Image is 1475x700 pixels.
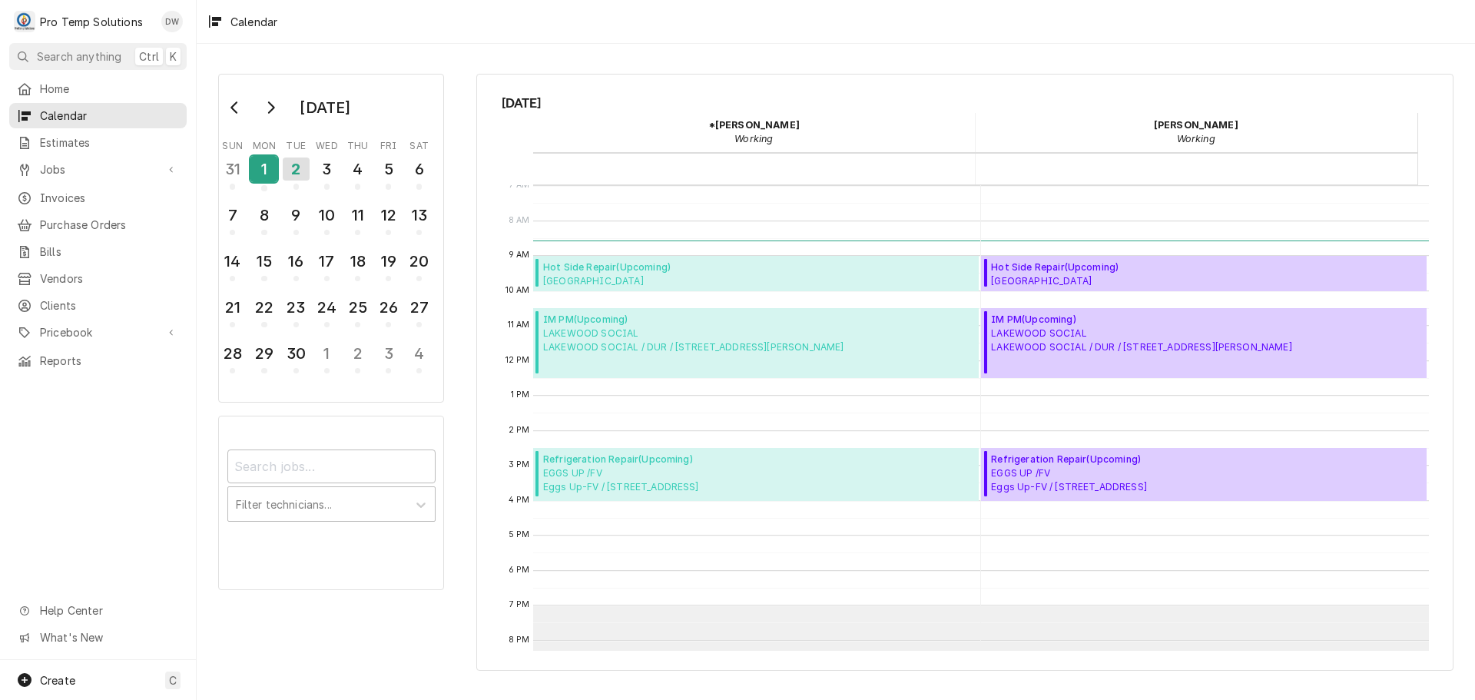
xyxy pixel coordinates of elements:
span: Refrigeration Repair ( Upcoming ) [543,453,699,466]
div: Calendar Filters [218,416,444,589]
span: 5 PM [505,529,534,541]
span: Bills [40,244,179,260]
th: Sunday [217,134,248,153]
a: Reports [9,348,187,373]
span: Purchase Orders [40,217,179,233]
a: Go to Pricebook [9,320,187,345]
div: Refrigeration Repair(Upcoming)EGGS UP /FVEggs Up-FV / [STREET_ADDRESS] [981,448,1427,500]
div: 7 [220,204,244,227]
div: IM PM(Upcoming)LAKEWOOD SOCIALLAKEWOOD SOCIAL / DUR / [STREET_ADDRESS][PERSON_NAME] [981,308,1427,378]
span: Pricebook [40,324,156,340]
a: Estimates [9,130,187,155]
a: Clients [9,293,187,318]
div: Hot Side Repair(Upcoming)[GEOGRAPHIC_DATA]DUR BULLS PARK / DUR / [STREET_ADDRESS][PERSON_NAME] [981,256,1427,291]
span: C [169,672,177,688]
div: [Service] Hot Side Repair DURHAM BULLS PARK DUR BULLS PARK / DUR / 409 Blackwell St, Durham, NC 2... [533,256,979,291]
div: *Kevin Williams - Working [533,113,976,151]
div: 26 [376,296,400,319]
th: Thursday [343,134,373,153]
span: Reports [40,353,179,369]
span: LAKEWOOD SOCIAL LAKEWOOD SOCIAL / DUR / [STREET_ADDRESS][PERSON_NAME] [543,327,844,354]
div: 19 [376,250,400,273]
div: 20 [407,250,431,273]
button: Go to next month [255,95,286,120]
span: Vendors [40,270,179,287]
span: Help Center [40,602,177,619]
div: 30 [284,342,308,365]
div: [DATE] [294,95,356,121]
a: Calendar [9,103,187,128]
th: Tuesday [280,134,311,153]
div: 2 [283,158,310,181]
span: 8 PM [505,634,534,646]
div: Pro Temp Solutions [40,14,143,30]
div: 9 [284,204,308,227]
div: [Service] Refrigeration Repair EGGS UP /FV Eggs Up-FV / 1436 N Main St, Fuquay-Varina, NC 27526 I... [981,448,1427,500]
div: 3 [376,342,400,365]
span: 4 PM [505,494,534,506]
a: Go to What's New [9,625,187,650]
div: [Service] Hot Side Repair DURHAM BULLS PARK DUR BULLS PARK / DUR / 409 Blackwell St, Durham, NC 2... [981,256,1427,291]
a: Bills [9,239,187,264]
span: Estimates [40,134,179,151]
span: 3 PM [505,459,534,471]
span: [GEOGRAPHIC_DATA] DUR BULLS PARK / DUR / [STREET_ADDRESS][PERSON_NAME] [543,274,828,287]
div: 1 [250,156,277,182]
div: Calendar Filters [227,436,436,538]
span: 1 PM [507,389,534,401]
div: 14 [220,250,244,273]
div: IM PM(Upcoming)LAKEWOOD SOCIALLAKEWOOD SOCIAL / DUR / [STREET_ADDRESS][PERSON_NAME] [533,308,979,378]
div: 24 [315,296,339,319]
span: 9 AM [505,249,534,261]
div: 3 [315,158,339,181]
th: Saturday [404,134,435,153]
a: Go to Jobs [9,157,187,182]
span: Create [40,674,75,687]
span: Clients [40,297,179,314]
div: [Service] IM PM LAKEWOOD SOCIAL LAKEWOOD SOCIAL / DUR / 1920 Chapel Hill Rd, Durham, NC 27707 ID:... [533,308,979,378]
span: 6 PM [505,564,534,576]
div: 27 [407,296,431,319]
span: 7 AM [505,179,534,191]
div: P [14,11,35,32]
span: [GEOGRAPHIC_DATA] DUR BULLS PARK / DUR / [STREET_ADDRESS][PERSON_NAME] [991,274,1276,287]
span: Calendar [40,108,179,124]
span: EGGS UP /FV Eggs Up-FV / [STREET_ADDRESS] [991,466,1147,494]
div: 15 [252,250,276,273]
span: Home [40,81,179,97]
div: 13 [407,204,431,227]
div: 12 [376,204,400,227]
span: 12 PM [502,354,534,367]
span: 11 AM [504,319,534,331]
span: IM PM ( Upcoming ) [543,313,844,327]
th: Friday [373,134,404,153]
div: 18 [346,250,370,273]
a: Invoices [9,185,187,211]
div: 5 [376,158,400,181]
div: 1 [315,342,339,365]
strong: [PERSON_NAME] [1154,119,1238,131]
div: 23 [284,296,308,319]
span: Ctrl [139,48,159,65]
div: Calendar Day Picker [218,74,444,403]
div: 10 [315,204,339,227]
a: Vendors [9,266,187,291]
div: Refrigeration Repair(Upcoming)EGGS UP /FVEggs Up-FV / [STREET_ADDRESS] [533,448,979,500]
a: Go to Help Center [9,598,187,623]
span: 10 AM [502,284,534,297]
span: Jobs [40,161,156,177]
div: 11 [346,204,370,227]
span: 7 PM [505,599,534,611]
button: Search anythingCtrlK [9,43,187,70]
div: Hot Side Repair(Upcoming)[GEOGRAPHIC_DATA]DUR BULLS PARK / DUR / [STREET_ADDRESS][PERSON_NAME] [533,256,979,291]
div: 21 [220,296,244,319]
th: Wednesday [311,134,342,153]
span: 8 AM [505,214,534,227]
th: Monday [248,134,280,153]
span: K [170,48,177,65]
div: 16 [284,250,308,273]
span: LAKEWOOD SOCIAL LAKEWOOD SOCIAL / DUR / [STREET_ADDRESS][PERSON_NAME] [991,327,1291,354]
span: IM PM ( Upcoming ) [991,313,1291,327]
em: Working [734,133,773,144]
div: DW [161,11,183,32]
